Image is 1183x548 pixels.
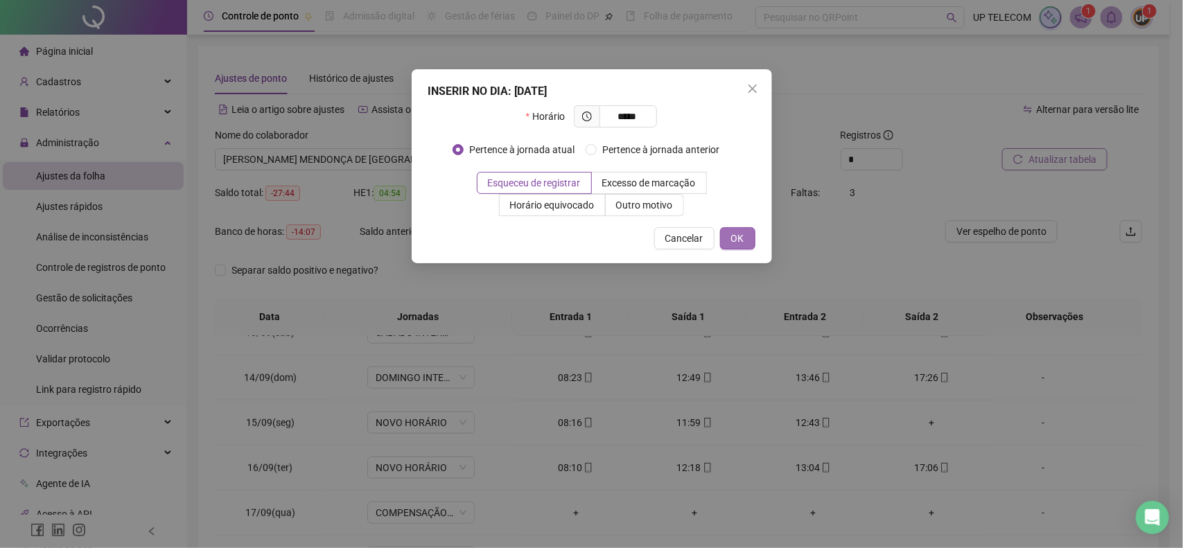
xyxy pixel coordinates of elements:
[488,177,581,188] span: Esqueceu de registrar
[654,227,715,249] button: Cancelar
[582,112,592,121] span: clock-circle
[742,78,764,100] button: Close
[616,200,673,211] span: Outro motivo
[731,231,744,246] span: OK
[526,105,574,127] label: Horário
[602,177,696,188] span: Excesso de marcação
[510,200,595,211] span: Horário equivocado
[597,142,725,157] span: Pertence à jornada anterior
[1136,501,1169,534] div: Open Intercom Messenger
[464,142,580,157] span: Pertence à jornada atual
[747,83,758,94] span: close
[428,83,755,100] div: INSERIR NO DIA : [DATE]
[665,231,703,246] span: Cancelar
[720,227,755,249] button: OK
